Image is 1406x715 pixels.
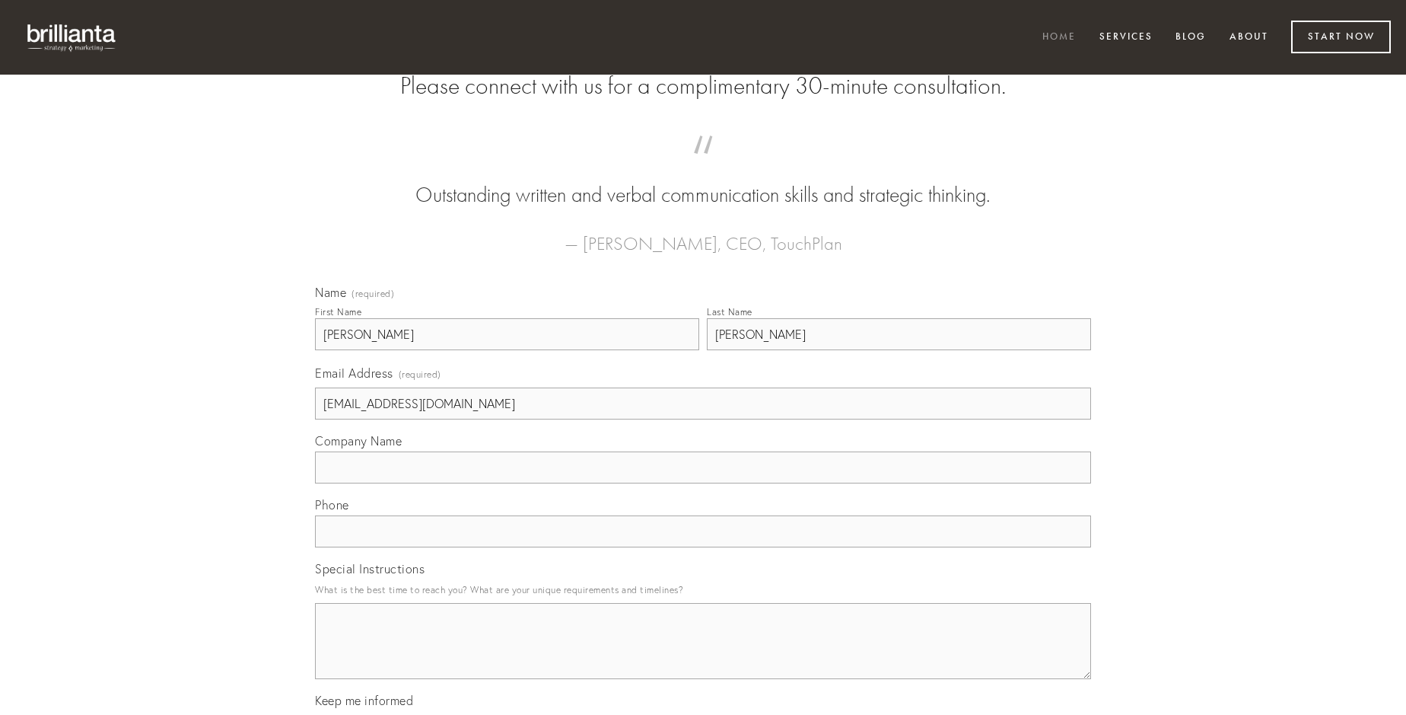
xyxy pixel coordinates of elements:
[315,497,349,512] span: Phone
[315,693,413,708] span: Keep me informed
[315,433,402,448] span: Company Name
[315,72,1091,101] h2: Please connect with us for a complimentary 30-minute consultation.
[707,306,752,318] div: Last Name
[315,561,425,576] span: Special Instructions
[1089,25,1163,50] a: Services
[1032,25,1086,50] a: Home
[315,365,393,381] span: Email Address
[399,364,441,385] span: (required)
[339,210,1067,259] figcaption: — [PERSON_NAME], CEO, TouchPlan
[339,151,1067,180] span: “
[351,289,394,298] span: (required)
[1291,21,1391,53] a: Start Now
[315,579,1091,600] p: What is the best time to reach you? What are your unique requirements and timelines?
[15,15,129,59] img: brillianta - research, strategy, marketing
[1220,25,1278,50] a: About
[339,151,1067,210] blockquote: Outstanding written and verbal communication skills and strategic thinking.
[1166,25,1216,50] a: Blog
[315,306,361,318] div: First Name
[315,285,346,300] span: Name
